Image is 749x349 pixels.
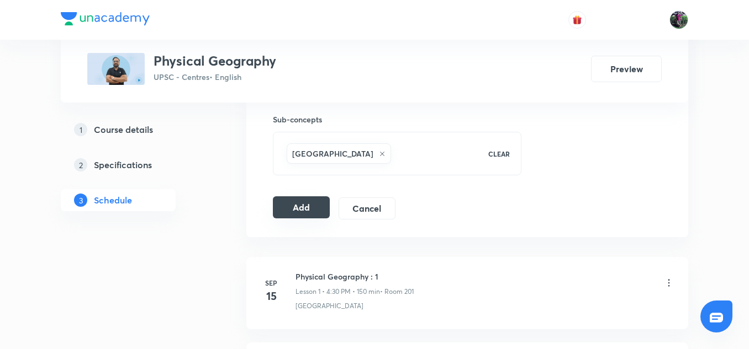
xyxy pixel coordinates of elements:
[572,15,582,25] img: avatar
[296,301,363,311] p: [GEOGRAPHIC_DATA]
[568,11,586,29] button: avatar
[296,271,414,282] h6: Physical Geography : 1
[74,194,87,207] p: 3
[94,158,152,171] h5: Specifications
[74,123,87,136] p: 1
[61,12,150,28] a: Company Logo
[94,123,153,136] h5: Course details
[74,158,87,171] p: 2
[273,196,330,218] button: Add
[154,53,276,69] h3: Physical Geography
[260,288,282,304] h4: 15
[260,278,282,288] h6: Sep
[669,10,688,29] img: Ravishekhar Kumar
[61,154,211,176] a: 2Specifications
[591,56,662,82] button: Preview
[339,197,395,219] button: Cancel
[296,287,380,297] p: Lesson 1 • 4:30 PM • 150 min
[154,71,276,83] p: UPSC - Centres • English
[380,287,414,297] p: • Room 201
[61,12,150,25] img: Company Logo
[292,148,373,159] h6: [GEOGRAPHIC_DATA]
[61,119,211,141] a: 1Course details
[94,194,132,207] h5: Schedule
[273,114,521,125] h6: Sub-concepts
[488,149,510,159] p: CLEAR
[87,53,145,85] img: 4f683f2d32034bcc99af1cfb20d35d99.jpg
